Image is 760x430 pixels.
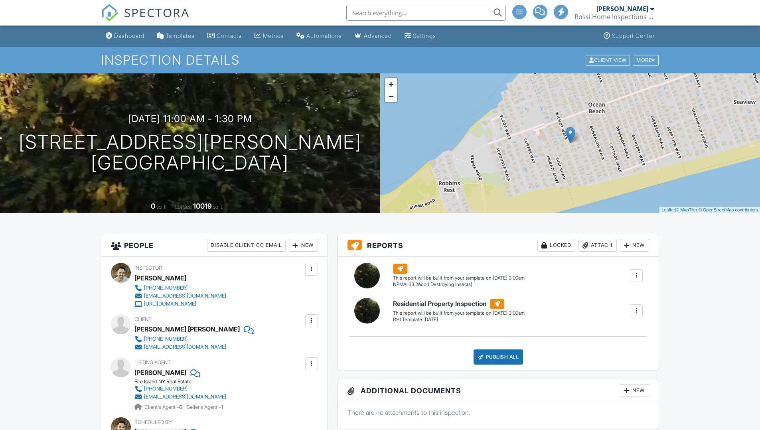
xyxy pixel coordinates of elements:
div: This report will be built from your template on [DATE] 3:00am [393,275,525,281]
a: [PHONE_NUMBER] [134,385,226,393]
a: Metrics [251,29,287,43]
a: Advanced [351,29,395,43]
a: Dashboard [103,29,148,43]
a: Settings [401,29,439,43]
input: Search everything... [346,5,506,21]
div: Automations [306,32,342,39]
span: SPECTORA [124,4,190,21]
a: Client View [585,57,632,63]
div: [PERSON_NAME] [PERSON_NAME] [134,323,240,335]
div: [URL][DOMAIN_NAME] [144,301,196,307]
a: SPECTORA [101,11,190,28]
div: More [633,55,659,65]
div: Contacts [217,32,242,39]
a: © MapTiler [676,207,697,212]
div: Locked [537,239,575,252]
strong: 0 [179,404,182,410]
h3: People [101,234,328,257]
p: There are no attachments to this inspection. [347,408,649,417]
strong: 1 [221,404,223,410]
a: [EMAIL_ADDRESS][DOMAIN_NAME] [134,393,226,401]
div: Advanced [364,32,392,39]
div: [EMAIL_ADDRESS][DOMAIN_NAME] [144,293,226,299]
a: Templates [154,29,198,43]
a: Zoom in [385,78,397,90]
div: Settings [413,32,436,39]
span: Seller's Agent - [187,404,223,410]
div: [PERSON_NAME] [596,5,648,13]
a: [EMAIL_ADDRESS][DOMAIN_NAME] [134,292,226,300]
div: 0 [151,202,155,210]
div: Dashboard [114,32,144,39]
a: [URL][DOMAIN_NAME] [134,300,226,308]
div: 10019 [193,202,212,210]
span: Listing Agent [134,359,171,365]
div: | [659,207,760,213]
h3: Additional Documents [338,379,659,402]
div: [PHONE_NUMBER] [144,386,188,392]
a: © OpenStreetMap contributors [699,207,758,212]
h1: [STREET_ADDRESS][PERSON_NAME] [GEOGRAPHIC_DATA] [19,132,361,174]
a: Contacts [204,29,245,43]
div: Metrics [263,32,284,39]
div: Rossi Home Inspections Inc. [574,13,654,21]
h6: Residential Property Inspection [393,299,525,309]
h3: [DATE] 11:00 am - 1:30 pm [128,113,252,124]
div: Templates [166,32,195,39]
div: [PHONE_NUMBER] [144,336,188,342]
a: [PHONE_NUMBER] [134,335,247,343]
img: The Best Home Inspection Software - Spectora [101,4,118,22]
span: Client [134,316,152,322]
a: [PERSON_NAME] [134,367,186,379]
a: [PHONE_NUMBER] [134,284,226,292]
div: [EMAIL_ADDRESS][DOMAIN_NAME] [144,394,226,400]
a: Zoom out [385,90,397,102]
span: sq.ft. [213,204,223,210]
div: [EMAIL_ADDRESS][DOMAIN_NAME] [144,344,226,350]
div: New [289,239,318,252]
div: New [620,239,649,252]
span: Scheduled By [134,419,172,425]
div: [PERSON_NAME] [134,272,186,284]
h3: Reports [338,234,659,257]
div: Fire Island NY Real Estate [134,379,233,385]
div: Disable Client CC Email [207,239,286,252]
span: Lot Size [175,204,192,210]
div: Client View [586,55,630,65]
div: Support Center [612,32,655,39]
a: Leaflet [661,207,675,212]
div: Attach [578,239,617,252]
span: Client's Agent - [144,404,184,410]
a: Support Center [600,29,658,43]
a: Automations (Advanced) [293,29,345,43]
span: Inspector [134,265,162,271]
div: RHI Template [DATE] [393,316,525,323]
a: [EMAIL_ADDRESS][DOMAIN_NAME] [134,343,247,351]
span: sq. ft. [156,204,168,210]
div: This report will be built from your template on [DATE] 3:00am [393,310,525,316]
div: New [620,384,649,397]
div: [PHONE_NUMBER] [144,285,188,291]
div: NPMA-33 (Wood Destroying Insects) [393,281,525,288]
div: Publish All [474,349,523,365]
h1: Inspection Details [101,53,659,67]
